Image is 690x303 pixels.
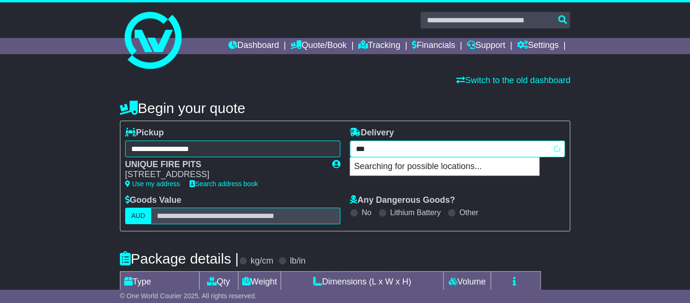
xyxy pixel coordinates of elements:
[190,180,258,188] a: Search address book
[238,272,281,293] td: Weight
[412,38,455,54] a: Financials
[362,208,371,217] label: No
[456,76,570,85] a: Switch to the old dashboard
[120,100,571,116] h4: Begin your quote
[350,141,565,157] typeahead: Please provide city
[125,180,180,188] a: Use my address
[199,272,238,293] td: Qty
[350,158,539,176] p: Searching for possible locations...
[350,195,455,206] label: Any Dangerous Goods?
[444,272,491,293] td: Volume
[350,128,394,138] label: Delivery
[358,38,400,54] a: Tracking
[120,272,199,293] td: Type
[281,272,444,293] td: Dimensions (L x W x H)
[228,38,279,54] a: Dashboard
[291,38,346,54] a: Quote/Book
[125,160,323,170] div: UNIQUE FIRE PITS
[125,208,152,224] label: AUD
[120,292,257,300] span: © One World Courier 2025. All rights reserved.
[120,251,239,266] h4: Package details |
[390,208,441,217] label: Lithium Battery
[290,256,306,266] label: lb/in
[125,195,182,206] label: Goods Value
[517,38,559,54] a: Settings
[467,38,505,54] a: Support
[125,170,323,180] div: [STREET_ADDRESS]
[459,208,478,217] label: Other
[125,128,164,138] label: Pickup
[251,256,273,266] label: kg/cm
